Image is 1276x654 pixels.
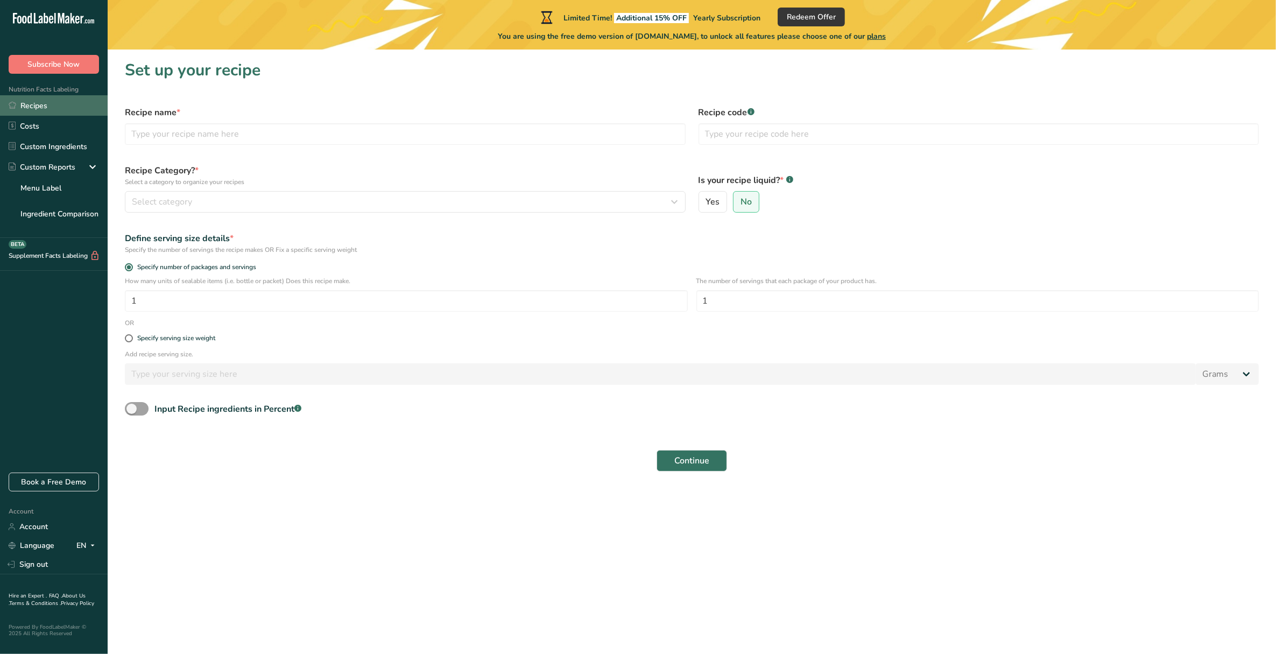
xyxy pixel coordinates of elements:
[699,106,1259,119] label: Recipe code
[61,600,94,607] a: Privacy Policy
[125,123,686,145] input: Type your recipe name here
[125,191,686,213] button: Select category
[76,539,99,552] div: EN
[614,13,689,23] span: Additional 15% OFF
[9,55,99,74] button: Subscribe Now
[154,403,301,416] div: Input Recipe ingredients in Percent
[539,11,760,24] div: Limited Time!
[9,624,99,637] div: Powered By FoodLabelMaker © 2025 All Rights Reserved
[49,592,62,600] a: FAQ .
[125,363,1196,385] input: Type your serving size here
[125,349,1259,359] p: Add recipe serving size.
[696,276,1259,286] p: The number of servings that each package of your product has.
[9,240,26,249] div: BETA
[125,177,686,187] p: Select a category to organize your recipes
[132,195,192,208] span: Select category
[9,161,75,173] div: Custom Reports
[699,174,1259,187] label: Is your recipe liquid?
[125,232,1259,245] div: Define serving size details
[867,31,886,41] span: plans
[778,8,845,26] button: Redeem Offer
[118,318,140,328] div: OR
[125,245,1259,255] div: Specify the number of servings the recipe makes OR Fix a specific serving weight
[137,334,215,342] div: Specify serving size weight
[657,450,727,472] button: Continue
[133,263,256,271] span: Specify number of packages and servings
[674,454,709,467] span: Continue
[9,592,47,600] a: Hire an Expert .
[9,473,99,491] a: Book a Free Demo
[9,600,61,607] a: Terms & Conditions .
[9,592,86,607] a: About Us .
[498,31,886,42] span: You are using the free demo version of [DOMAIN_NAME], to unlock all features please choose one of...
[787,11,836,23] span: Redeem Offer
[706,196,720,207] span: Yes
[125,106,686,119] label: Recipe name
[125,164,686,187] label: Recipe Category?
[699,123,1259,145] input: Type your recipe code here
[125,276,688,286] p: How many units of sealable items (i.e. bottle or packet) Does this recipe make.
[693,13,760,23] span: Yearly Subscription
[28,59,80,70] span: Subscribe Now
[741,196,752,207] span: No
[125,58,1259,82] h1: Set up your recipe
[9,536,54,555] a: Language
